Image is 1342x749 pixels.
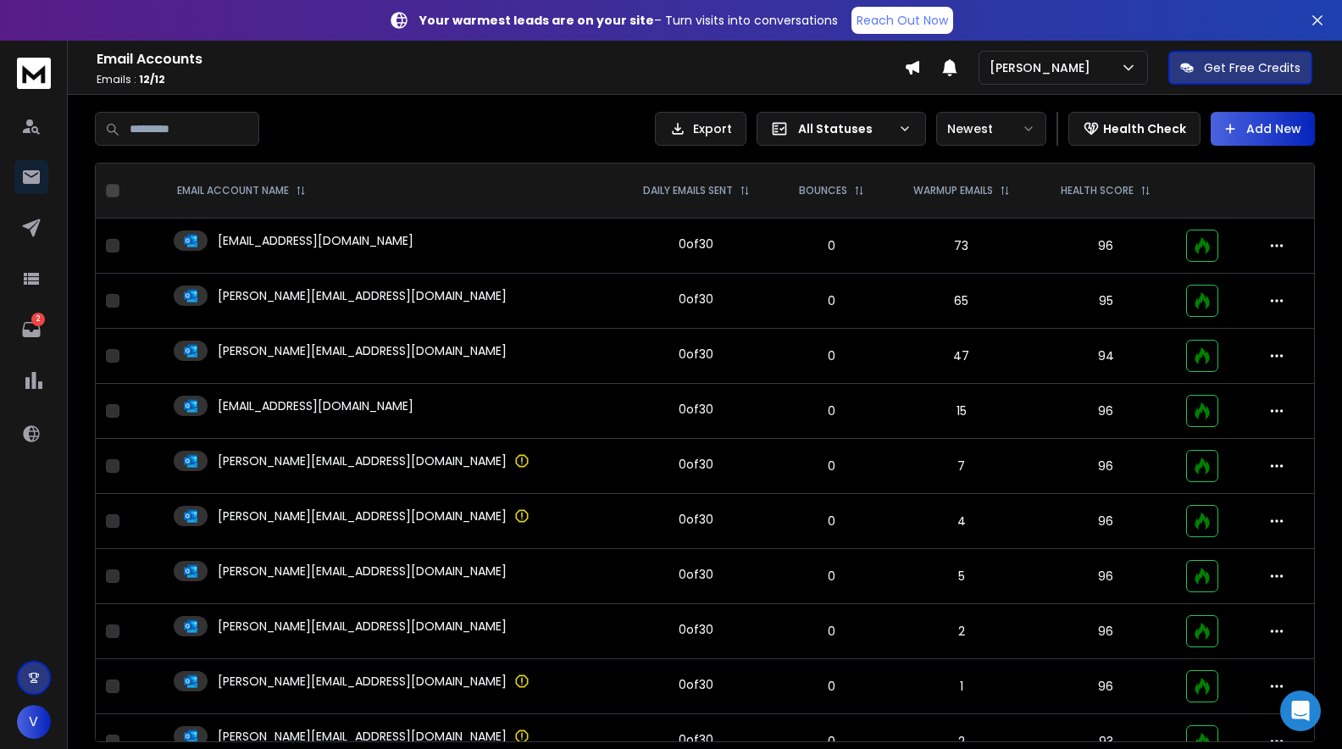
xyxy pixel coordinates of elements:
[1035,274,1176,329] td: 95
[1035,659,1176,714] td: 96
[798,120,891,137] p: All Statuses
[1035,219,1176,274] td: 96
[1035,604,1176,659] td: 96
[679,291,713,308] div: 0 of 30
[679,566,713,583] div: 0 of 30
[218,728,507,745] p: [PERSON_NAME][EMAIL_ADDRESS][DOMAIN_NAME]
[218,563,507,580] p: [PERSON_NAME][EMAIL_ADDRESS][DOMAIN_NAME]
[857,12,948,29] p: Reach Out Now
[679,456,713,473] div: 0 of 30
[1035,549,1176,604] td: 96
[786,568,877,585] p: 0
[643,184,733,197] p: DAILY EMAILS SENT
[786,292,877,309] p: 0
[1204,59,1300,76] p: Get Free Credits
[218,618,507,635] p: [PERSON_NAME][EMAIL_ADDRESS][DOMAIN_NAME]
[31,313,45,326] p: 2
[1035,329,1176,384] td: 94
[786,678,877,695] p: 0
[936,112,1046,146] button: Newest
[655,112,746,146] button: Export
[990,59,1097,76] p: [PERSON_NAME]
[218,508,507,524] p: [PERSON_NAME][EMAIL_ADDRESS][DOMAIN_NAME]
[97,49,904,69] h1: Email Accounts
[786,458,877,474] p: 0
[887,549,1035,604] td: 5
[218,232,413,249] p: [EMAIL_ADDRESS][DOMAIN_NAME]
[679,621,713,638] div: 0 of 30
[139,72,165,86] span: 12 / 12
[419,12,654,29] strong: Your warmest leads are on your site
[218,452,507,469] p: [PERSON_NAME][EMAIL_ADDRESS][DOMAIN_NAME]
[14,313,48,347] a: 2
[1061,184,1134,197] p: HEALTH SCORE
[1280,691,1321,731] div: Open Intercom Messenger
[887,494,1035,549] td: 4
[887,604,1035,659] td: 2
[799,184,847,197] p: BOUNCES
[218,342,507,359] p: [PERSON_NAME][EMAIL_ADDRESS][DOMAIN_NAME]
[786,623,877,640] p: 0
[786,347,877,364] p: 0
[913,184,993,197] p: WARMUP EMAILS
[887,659,1035,714] td: 1
[177,184,306,197] div: EMAIL ACCOUNT NAME
[786,237,877,254] p: 0
[1035,439,1176,494] td: 96
[1035,494,1176,549] td: 96
[17,58,51,89] img: logo
[679,731,713,748] div: 0 of 30
[679,401,713,418] div: 0 of 30
[1068,112,1201,146] button: Health Check
[679,346,713,363] div: 0 of 30
[218,673,507,690] p: [PERSON_NAME][EMAIL_ADDRESS][DOMAIN_NAME]
[679,236,713,252] div: 0 of 30
[887,439,1035,494] td: 7
[887,274,1035,329] td: 65
[786,402,877,419] p: 0
[218,287,507,304] p: [PERSON_NAME][EMAIL_ADDRESS][DOMAIN_NAME]
[887,219,1035,274] td: 73
[887,384,1035,439] td: 15
[679,676,713,693] div: 0 of 30
[851,7,953,34] a: Reach Out Now
[1168,51,1312,85] button: Get Free Credits
[419,12,838,29] p: – Turn visits into conversations
[218,397,413,414] p: [EMAIL_ADDRESS][DOMAIN_NAME]
[1103,120,1186,137] p: Health Check
[887,329,1035,384] td: 47
[17,705,51,739] button: V
[97,73,904,86] p: Emails :
[1035,384,1176,439] td: 96
[786,513,877,530] p: 0
[679,511,713,528] div: 0 of 30
[1211,112,1315,146] button: Add New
